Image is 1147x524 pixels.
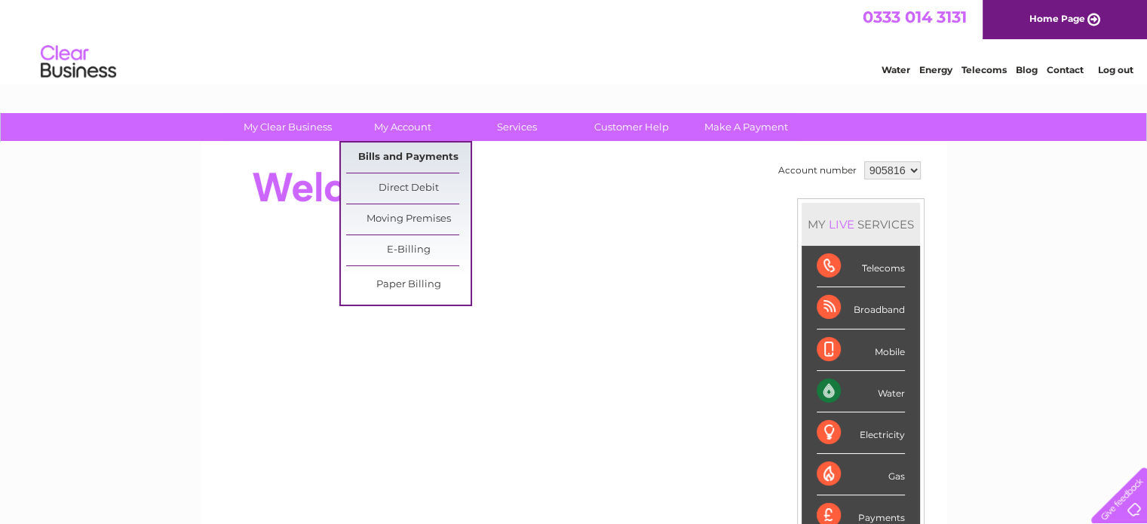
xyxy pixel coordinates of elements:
a: My Clear Business [225,113,350,141]
a: Make A Payment [684,113,808,141]
div: Mobile [817,329,905,371]
div: LIVE [826,217,857,231]
a: My Account [340,113,465,141]
a: Water [882,64,910,75]
div: Broadband [817,287,905,329]
div: Telecoms [817,246,905,287]
div: Clear Business is a trading name of Verastar Limited (registered in [GEOGRAPHIC_DATA] No. 3667643... [218,8,931,73]
a: Moving Premises [346,204,471,234]
div: Electricity [817,412,905,454]
a: 0333 014 3131 [863,8,967,26]
a: Contact [1047,64,1084,75]
td: Account number [774,158,860,183]
div: MY SERVICES [802,203,920,246]
a: Log out [1097,64,1133,75]
div: Water [817,371,905,412]
div: Gas [817,454,905,495]
a: Energy [919,64,952,75]
a: Services [455,113,579,141]
a: Paper Billing [346,270,471,300]
a: Bills and Payments [346,142,471,173]
a: Blog [1016,64,1038,75]
a: Direct Debit [346,173,471,204]
a: Customer Help [569,113,694,141]
a: E-Billing [346,235,471,265]
img: logo.png [40,39,117,85]
a: Telecoms [961,64,1007,75]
